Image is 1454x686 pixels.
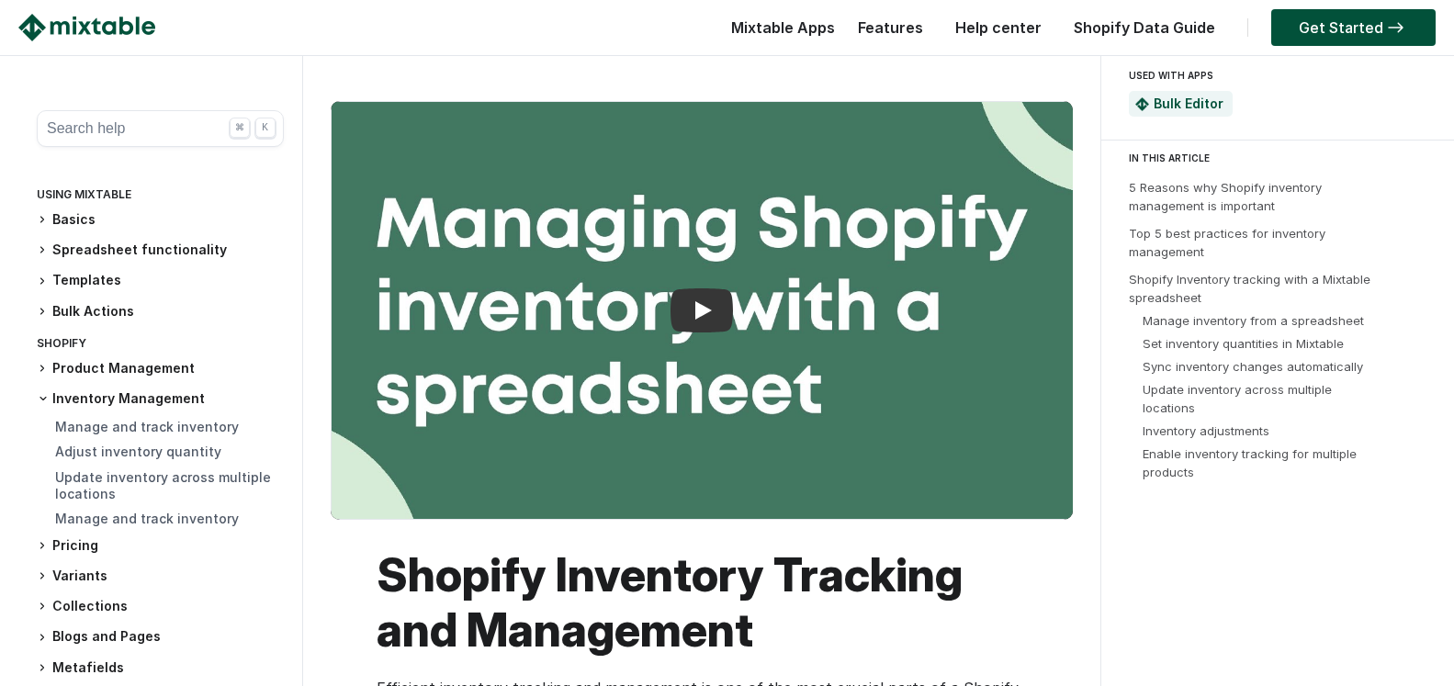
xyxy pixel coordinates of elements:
[55,419,239,434] a: Manage and track inventory
[55,511,239,526] a: Manage and track inventory
[37,302,284,321] h3: Bulk Actions
[37,567,284,586] h3: Variants
[37,271,284,290] h3: Templates
[1271,9,1436,46] a: Get Started
[1129,64,1419,86] div: USED WITH APPS
[37,536,284,556] h3: Pricing
[722,14,835,51] div: Mixtable Apps
[230,118,250,138] div: ⌘
[1065,18,1224,37] a: Shopify Data Guide
[1143,446,1357,479] a: Enable inventory tracking for multiple products
[37,332,284,359] div: Shopify
[55,444,221,459] a: Adjust inventory quantity
[1129,150,1437,166] div: IN THIS ARTICLE
[1143,336,1344,351] a: Set inventory quantities in Mixtable
[1383,22,1408,33] img: arrow-right.svg
[37,210,284,230] h3: Basics
[37,597,284,616] h3: Collections
[946,18,1051,37] a: Help center
[1143,359,1363,374] a: Sync inventory changes automatically
[1143,313,1364,328] a: Manage inventory from a spreadsheet
[1129,272,1370,305] a: Shopify Inventory tracking with a Mixtable spreadsheet
[18,14,155,41] img: Mixtable logo
[55,469,271,501] a: Update inventory across multiple locations
[1135,97,1149,111] img: Mixtable Spreadsheet Bulk Editor App
[1143,423,1269,438] a: Inventory adjustments
[37,658,284,678] h3: Metafields
[37,359,284,378] h3: Product Management
[37,389,284,408] h3: Inventory Management
[37,184,284,210] div: Using Mixtable
[37,241,284,260] h3: Spreadsheet functionality
[255,118,276,138] div: K
[37,110,284,147] button: Search help ⌘ K
[1129,180,1322,213] a: 5 Reasons why Shopify inventory management is important
[1129,226,1325,259] a: Top 5 best practices for inventory management
[849,18,932,37] a: Features
[37,627,284,647] h3: Blogs and Pages
[1154,96,1223,111] a: Bulk Editor
[1143,382,1332,415] a: Update inventory across multiple locations
[377,547,1046,658] h1: Shopify Inventory Tracking and Management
